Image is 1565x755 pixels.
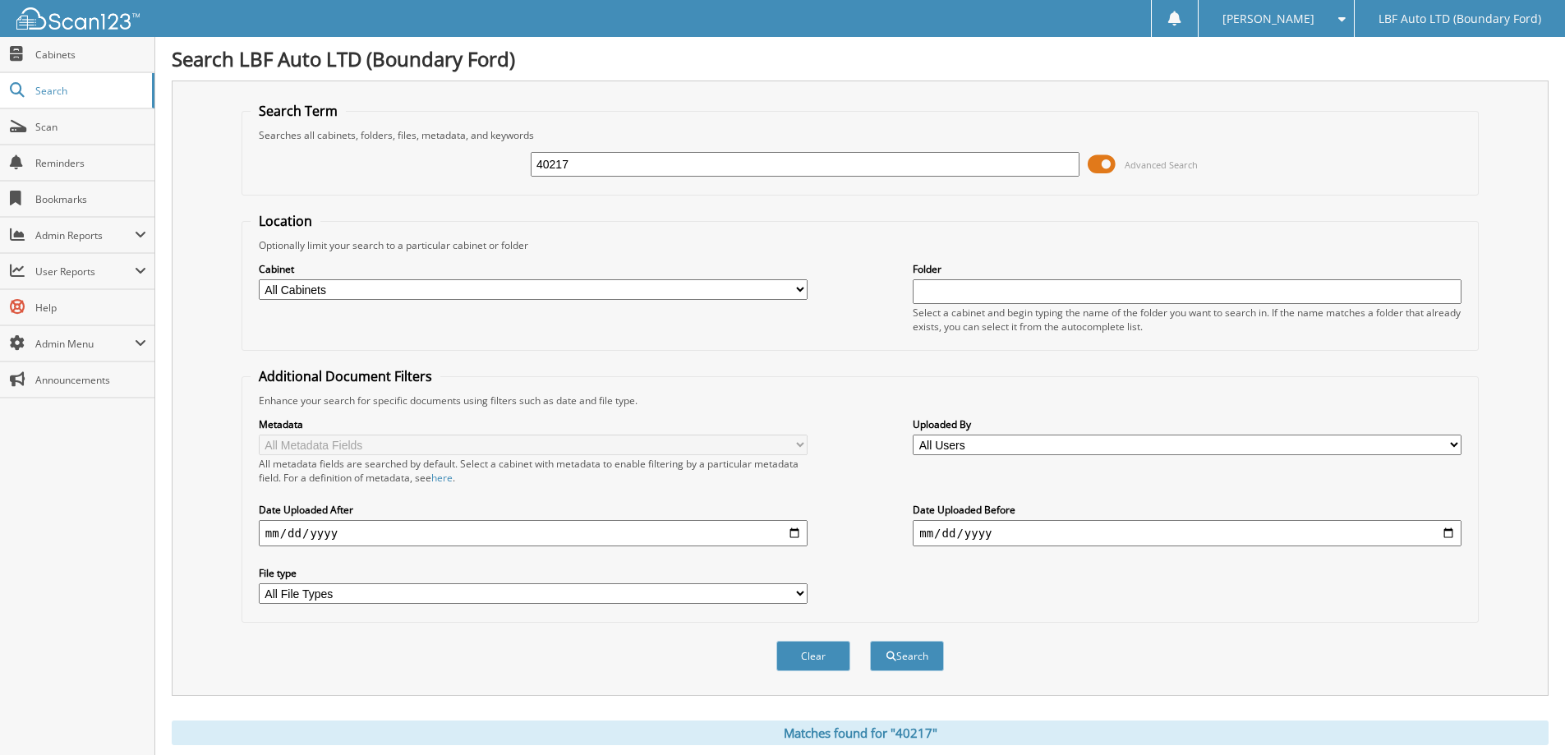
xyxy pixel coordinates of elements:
[259,457,808,485] div: All metadata fields are searched by default. Select a cabinet with metadata to enable filtering b...
[251,367,440,385] legend: Additional Document Filters
[1379,14,1541,24] span: LBF Auto LTD (Boundary Ford)
[913,306,1461,334] div: Select a cabinet and begin typing the name of the folder you want to search in. If the name match...
[913,417,1461,431] label: Uploaded By
[251,238,1470,252] div: Optionally limit your search to a particular cabinet or folder
[251,102,346,120] legend: Search Term
[172,45,1549,72] h1: Search LBF Auto LTD (Boundary Ford)
[913,262,1461,276] label: Folder
[172,720,1549,745] div: Matches found for "40217"
[431,471,453,485] a: here
[1125,159,1198,171] span: Advanced Search
[913,503,1461,517] label: Date Uploaded Before
[35,156,146,170] span: Reminders
[35,337,135,351] span: Admin Menu
[35,301,146,315] span: Help
[251,212,320,230] legend: Location
[259,566,808,580] label: File type
[16,7,140,30] img: scan123-logo-white.svg
[35,373,146,387] span: Announcements
[35,265,135,279] span: User Reports
[913,520,1461,546] input: end
[35,192,146,206] span: Bookmarks
[251,394,1470,407] div: Enhance your search for specific documents using filters such as date and file type.
[259,262,808,276] label: Cabinet
[776,641,850,671] button: Clear
[35,120,146,134] span: Scan
[251,128,1470,142] div: Searches all cabinets, folders, files, metadata, and keywords
[35,84,144,98] span: Search
[259,503,808,517] label: Date Uploaded After
[259,520,808,546] input: start
[35,228,135,242] span: Admin Reports
[35,48,146,62] span: Cabinets
[1222,14,1314,24] span: [PERSON_NAME]
[870,641,944,671] button: Search
[259,417,808,431] label: Metadata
